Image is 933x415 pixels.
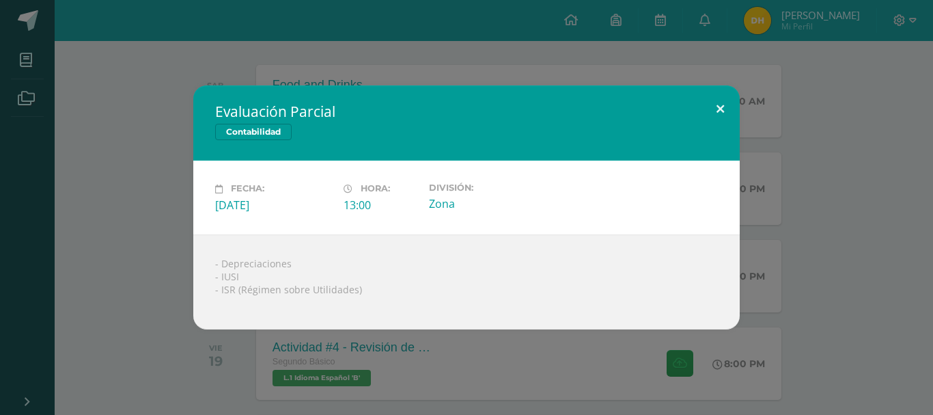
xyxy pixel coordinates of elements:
[429,196,546,211] div: Zona
[701,85,740,132] button: Close (Esc)
[344,198,418,213] div: 13:00
[429,183,546,193] label: División:
[193,235,740,330] div: - Depreciaciones - IUSI - ISR (Régimen sobre Utilidades)
[215,198,333,213] div: [DATE]
[361,184,390,194] span: Hora:
[215,124,292,140] span: Contabilidad
[231,184,264,194] span: Fecha:
[215,102,718,121] h2: Evaluación Parcial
